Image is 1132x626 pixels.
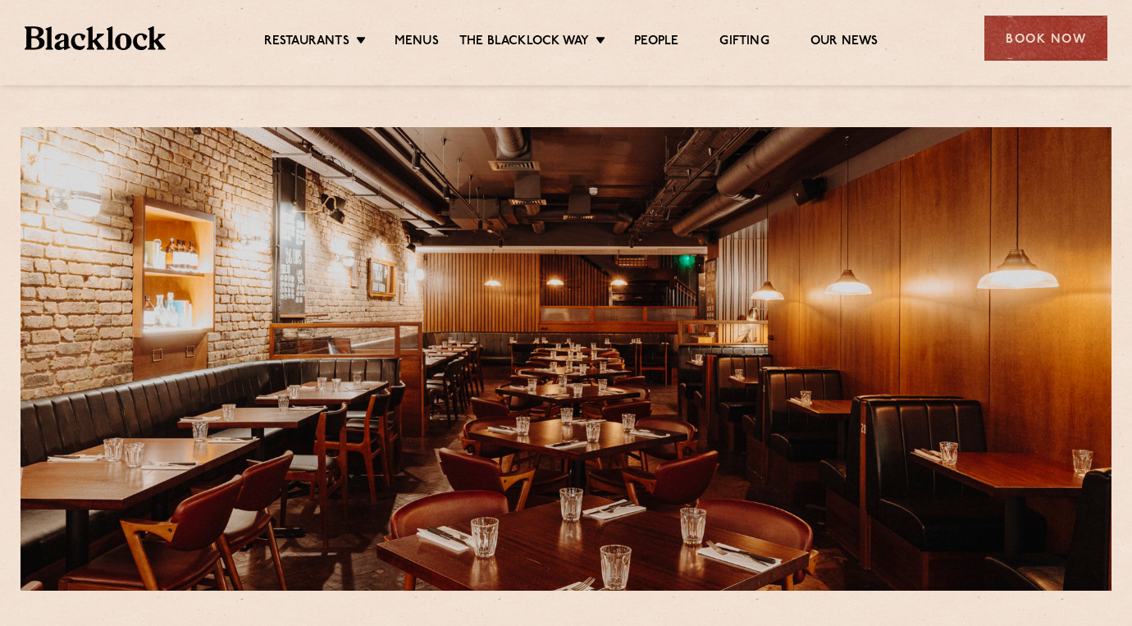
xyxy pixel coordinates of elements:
[810,34,879,52] a: Our News
[25,26,166,50] img: BL_Textured_Logo-footer-cropped.svg
[395,34,439,52] a: Menus
[984,16,1107,61] div: Book Now
[634,34,678,52] a: People
[719,34,769,52] a: Gifting
[459,34,589,52] a: The Blacklock Way
[264,34,349,52] a: Restaurants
